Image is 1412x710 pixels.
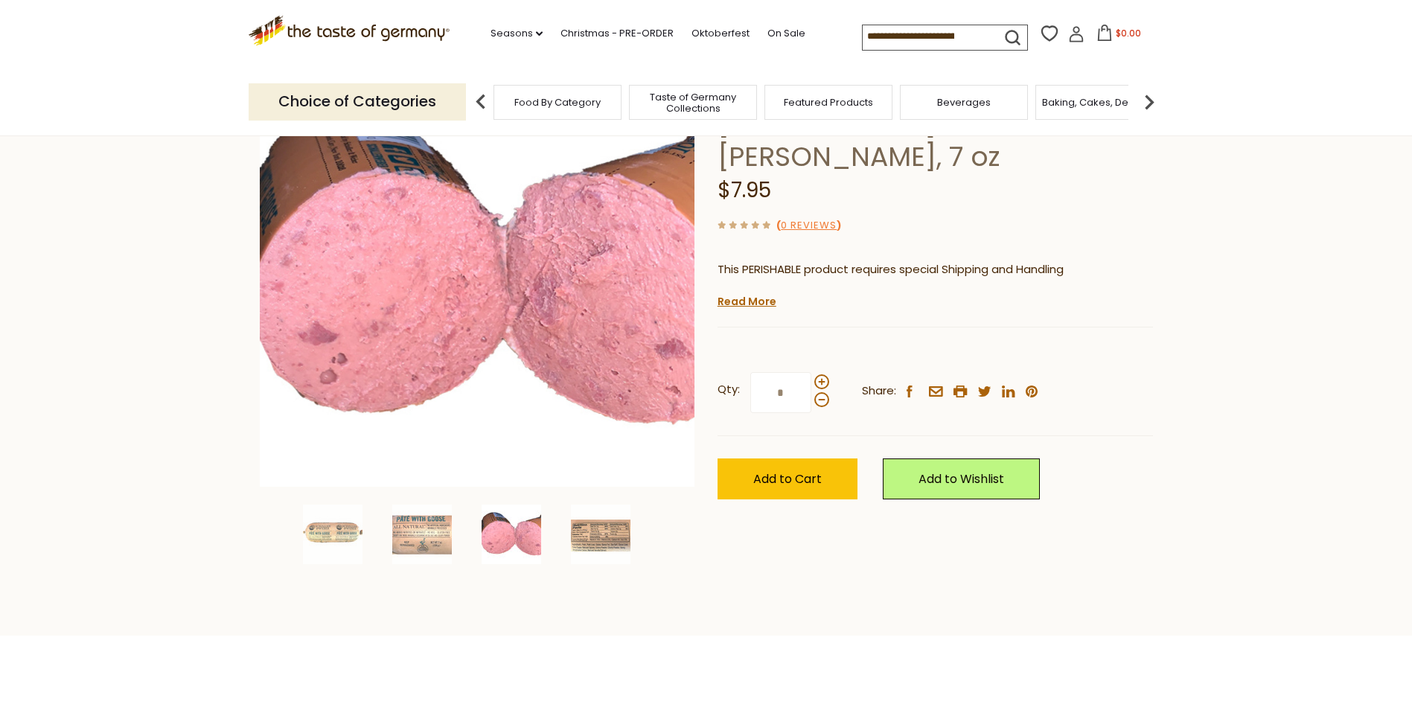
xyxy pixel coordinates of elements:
span: Share: [862,382,896,400]
img: previous arrow [466,87,496,117]
a: On Sale [767,25,805,42]
a: Christmas - PRE-ORDER [560,25,674,42]
strong: Qty: [718,380,740,399]
a: Beverages [937,97,991,108]
span: ( ) [776,218,841,232]
img: Schaller & Weber Goose Liver Pate, 7 oz [392,505,452,564]
button: Add to Cart [718,458,857,499]
input: Qty: [750,372,811,413]
span: Add to Cart [753,470,822,487]
a: Add to Wishlist [883,458,1040,499]
p: This PERISHABLE product requires special Shipping and Handling [718,260,1153,279]
p: Choice of Categories [249,83,466,120]
li: We will ship this product in heat-protective packaging and ice. [732,290,1153,309]
a: Taste of Germany Collections [633,92,753,114]
img: Schaller & Weber Goose Liver Pate, 7 oz [571,505,630,564]
button: $0.00 [1087,25,1151,47]
h1: [PERSON_NAME] & [PERSON_NAME] Goose Liver [PERSON_NAME], 7 oz [718,73,1153,173]
img: Schaller & Weber Goose Liver Pate, 7 oz [482,505,541,564]
a: Oktoberfest [691,25,750,42]
span: $7.95 [718,176,771,205]
a: Food By Category [514,97,601,108]
a: Read More [718,294,776,309]
img: next arrow [1134,87,1164,117]
a: 0 Reviews [781,218,837,234]
img: Schaller & Weber Goose Liver Pate, 7 oz [303,505,362,564]
a: Baking, Cakes, Desserts [1042,97,1157,108]
a: Featured Products [784,97,873,108]
img: Schaller & Weber Goose Liver Pate, 7 oz [260,51,695,487]
span: $0.00 [1116,27,1141,39]
a: Seasons [491,25,543,42]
